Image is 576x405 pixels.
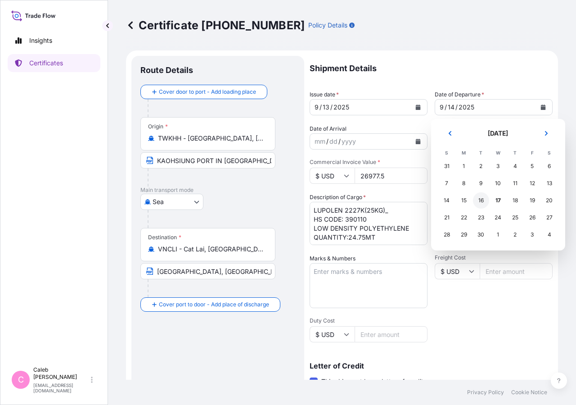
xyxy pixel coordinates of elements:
[536,126,556,141] button: Next
[507,192,523,209] div: Thursday, September 18, 2025
[507,148,524,158] th: T
[490,148,507,158] th: W
[438,126,558,243] div: September 2025
[507,209,523,226] div: Thursday, September 25, 2025
[490,175,506,191] div: Wednesday, September 10, 2025
[541,192,558,209] div: Saturday, September 20, 2025
[456,175,472,191] div: Monday, September 8, 2025
[456,227,472,243] div: Monday, September 29, 2025
[507,227,523,243] div: Thursday, October 2, 2025
[490,227,506,243] div: Wednesday, October 1, 2025
[439,192,455,209] div: Sunday, September 14, 2025 selected
[126,18,305,32] p: Certificate [PHONE_NUMBER]
[438,148,455,158] th: S
[439,227,455,243] div: Sunday, September 28, 2025
[541,158,558,174] div: Saturday, September 6, 2025
[465,129,531,138] h2: [DATE]
[308,21,347,30] p: Policy Details
[507,158,523,174] div: Thursday, September 4, 2025
[541,227,558,243] div: Saturday, October 4, 2025
[439,158,455,174] div: Sunday, August 31, 2025
[431,119,565,250] section: Calendar
[490,192,506,209] div: Today, Wednesday, September 17, 2025
[440,126,460,141] button: Previous
[473,192,489,209] div: Tuesday, September 16, 2025
[456,192,472,209] div: Monday, September 15, 2025
[541,148,558,158] th: S
[541,175,558,191] div: Saturday, September 13, 2025
[490,158,506,174] div: Wednesday, September 3, 2025
[456,209,472,226] div: Monday, September 22, 2025
[439,209,455,226] div: Sunday, September 21, 2025
[507,175,523,191] div: Thursday, September 11, 2025
[524,192,540,209] div: Friday, September 19, 2025
[524,175,540,191] div: Friday, September 12, 2025
[490,209,506,226] div: Wednesday, September 24, 2025
[473,227,489,243] div: Tuesday, September 30, 2025
[541,209,558,226] div: Saturday, September 27, 2025
[524,148,541,158] th: F
[439,175,455,191] div: Sunday, September 7, 2025
[472,148,490,158] th: T
[455,148,472,158] th: M
[456,158,472,174] div: Monday, September 1, 2025
[473,209,489,226] div: Tuesday, September 23, 2025
[473,175,489,191] div: Tuesday, September 9, 2025
[473,158,489,174] div: Tuesday, September 2, 2025
[524,209,540,226] div: Friday, September 26, 2025
[524,227,540,243] div: Friday, October 3, 2025
[524,158,540,174] div: Friday, September 5, 2025
[438,148,558,243] table: September 2025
